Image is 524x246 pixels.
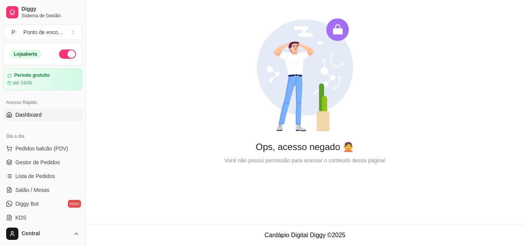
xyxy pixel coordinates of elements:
[14,73,50,78] article: Período gratuito
[3,130,82,142] div: Dia a dia
[15,172,55,180] span: Lista de Pedidos
[13,80,32,86] article: até 24/08
[15,186,49,194] span: Salão / Mesas
[3,68,82,90] a: Período gratuitoaté 24/08
[21,230,70,237] span: Central
[3,170,82,182] a: Lista de Pedidos
[59,50,76,59] button: Alterar Status
[10,50,41,58] div: Loja aberta
[15,214,26,221] span: KDS
[15,111,42,119] span: Dashboard
[15,200,39,208] span: Diggy Bot
[98,156,512,165] div: Você não possui permissão para acessar o conteudo dessa página!
[98,141,512,153] div: Ops, acesso negado 🙅
[3,25,82,40] button: Select a team
[3,96,82,109] div: Acesso Rápido
[3,156,82,168] a: Gestor de Pedidos
[3,198,82,210] a: Diggy Botnovo
[21,6,79,13] span: Diggy
[86,224,524,246] footer: Cardápio Digital Diggy © 2025
[3,225,82,243] button: Central
[3,109,82,121] a: Dashboard
[3,3,82,21] a: DiggySistema de Gestão
[15,158,60,166] span: Gestor de Pedidos
[3,142,82,155] button: Pedidos balcão (PDV)
[21,13,79,19] span: Sistema de Gestão
[3,184,82,196] a: Salão / Mesas
[23,28,63,36] div: Ponto de enco ...
[3,211,82,224] a: KDS
[10,28,17,36] span: P
[15,145,68,152] span: Pedidos balcão (PDV)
